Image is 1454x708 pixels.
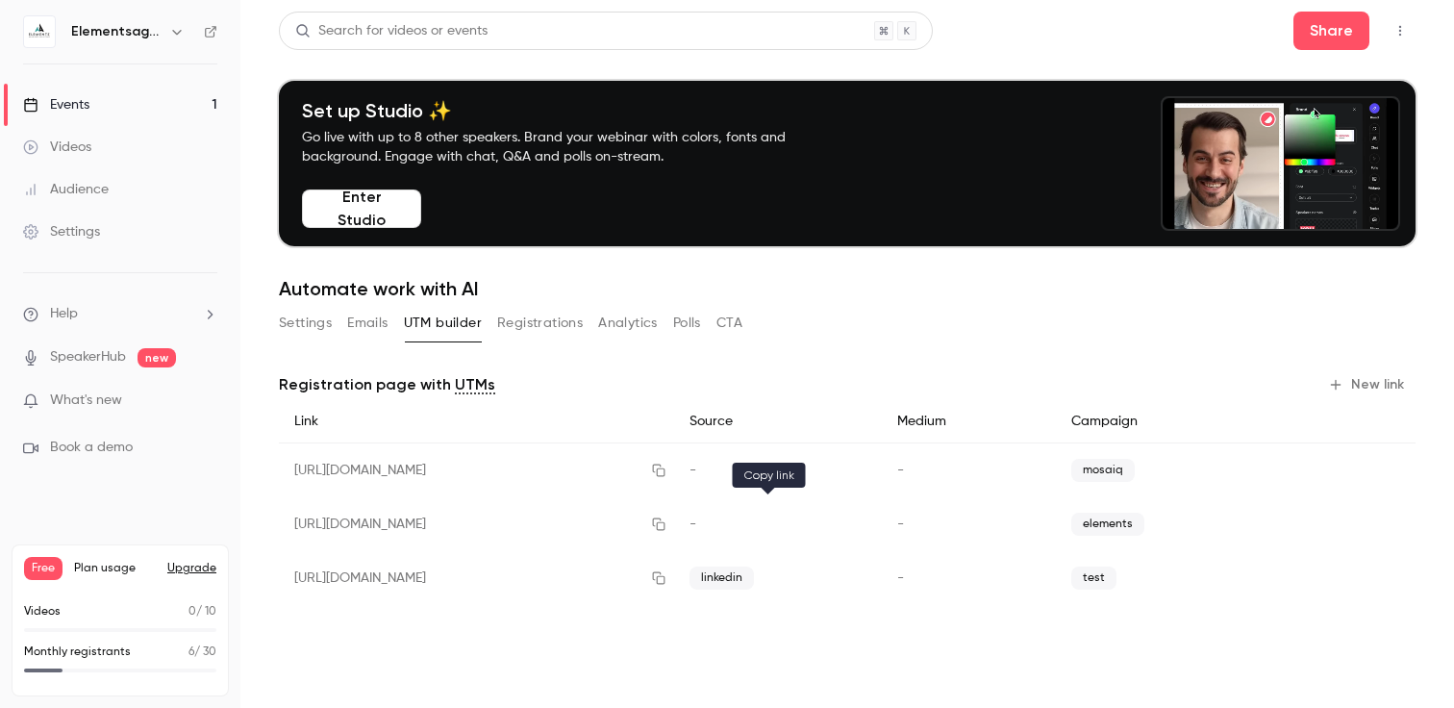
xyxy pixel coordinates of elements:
[50,304,78,324] span: Help
[347,308,388,339] button: Emails
[74,561,156,576] span: Plan usage
[882,400,1056,443] div: Medium
[455,373,495,396] a: UTMs
[279,373,495,396] p: Registration page with
[689,518,696,531] span: -
[279,400,674,443] div: Link
[689,567,754,590] span: linkedin
[188,603,216,620] p: / 10
[50,347,126,367] a: SpeakerHub
[279,443,674,498] div: [URL][DOMAIN_NAME]
[23,222,100,241] div: Settings
[23,304,217,324] li: help-dropdown-opener
[295,21,488,41] div: Search for videos or events
[71,22,162,41] h6: Elementsagents
[1056,400,1282,443] div: Campaign
[23,180,109,199] div: Audience
[897,464,904,477] span: -
[302,99,831,122] h4: Set up Studio ✨
[689,464,696,477] span: -
[598,308,658,339] button: Analytics
[1071,459,1135,482] span: mosaiq
[23,138,91,157] div: Videos
[302,128,831,166] p: Go live with up to 8 other speakers. Brand your webinar with colors, fonts and background. Engage...
[24,644,131,661] p: Monthly registrants
[279,497,674,551] div: [URL][DOMAIN_NAME]
[497,308,583,339] button: Registrations
[674,400,882,443] div: Source
[897,518,904,531] span: -
[50,391,122,411] span: What's new
[194,392,217,410] iframe: Noticeable Trigger
[673,308,701,339] button: Polls
[279,277,1416,300] h1: Automate work with AI
[188,606,196,618] span: 0
[188,644,216,661] p: / 30
[24,16,55,47] img: Elementsagents
[50,438,133,458] span: Book a demo
[1293,12,1369,50] button: Share
[23,95,89,114] div: Events
[279,551,674,605] div: [URL][DOMAIN_NAME]
[1071,567,1116,590] span: test
[24,603,61,620] p: Videos
[138,348,176,367] span: new
[279,308,332,339] button: Settings
[1320,369,1416,400] button: New link
[716,308,742,339] button: CTA
[404,308,482,339] button: UTM builder
[897,571,904,585] span: -
[24,557,63,580] span: Free
[302,190,421,228] button: Enter Studio
[1071,513,1144,536] span: elements
[167,561,216,576] button: Upgrade
[188,646,194,658] span: 6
